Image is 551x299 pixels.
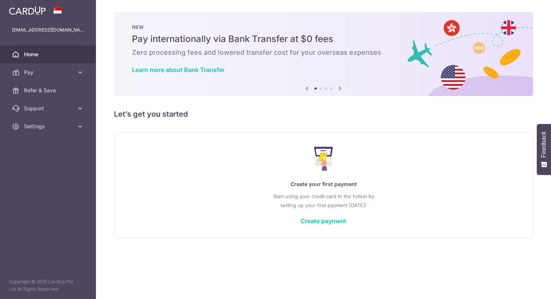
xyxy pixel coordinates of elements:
[114,12,533,96] img: Bank transfer banner
[314,147,333,171] img: Make Payment
[129,192,518,210] p: Start using your credit card to the fullest by setting up your first payment [DATE]!
[24,69,73,76] span: Pay
[24,105,73,112] span: Support
[301,217,346,225] a: Create payment
[12,26,84,34] p: [EMAIL_ADDRESS][DOMAIN_NAME]
[129,180,518,189] p: Create your first payment
[24,123,73,130] span: Settings
[541,131,547,158] span: Feedback
[9,6,46,15] img: CardUp
[24,87,73,94] span: Refer & Save
[132,66,225,74] a: Learn more about Bank Transfer
[132,48,515,57] h6: Zero processing fees and lowered transfer cost for your overseas expenses
[132,33,515,45] h5: Pay internationally via Bank Transfer at $0 fees
[114,108,533,120] h5: Let’s get you started
[24,51,73,58] span: Home
[537,124,551,175] button: Feedback - Show survey
[132,24,515,30] p: NEW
